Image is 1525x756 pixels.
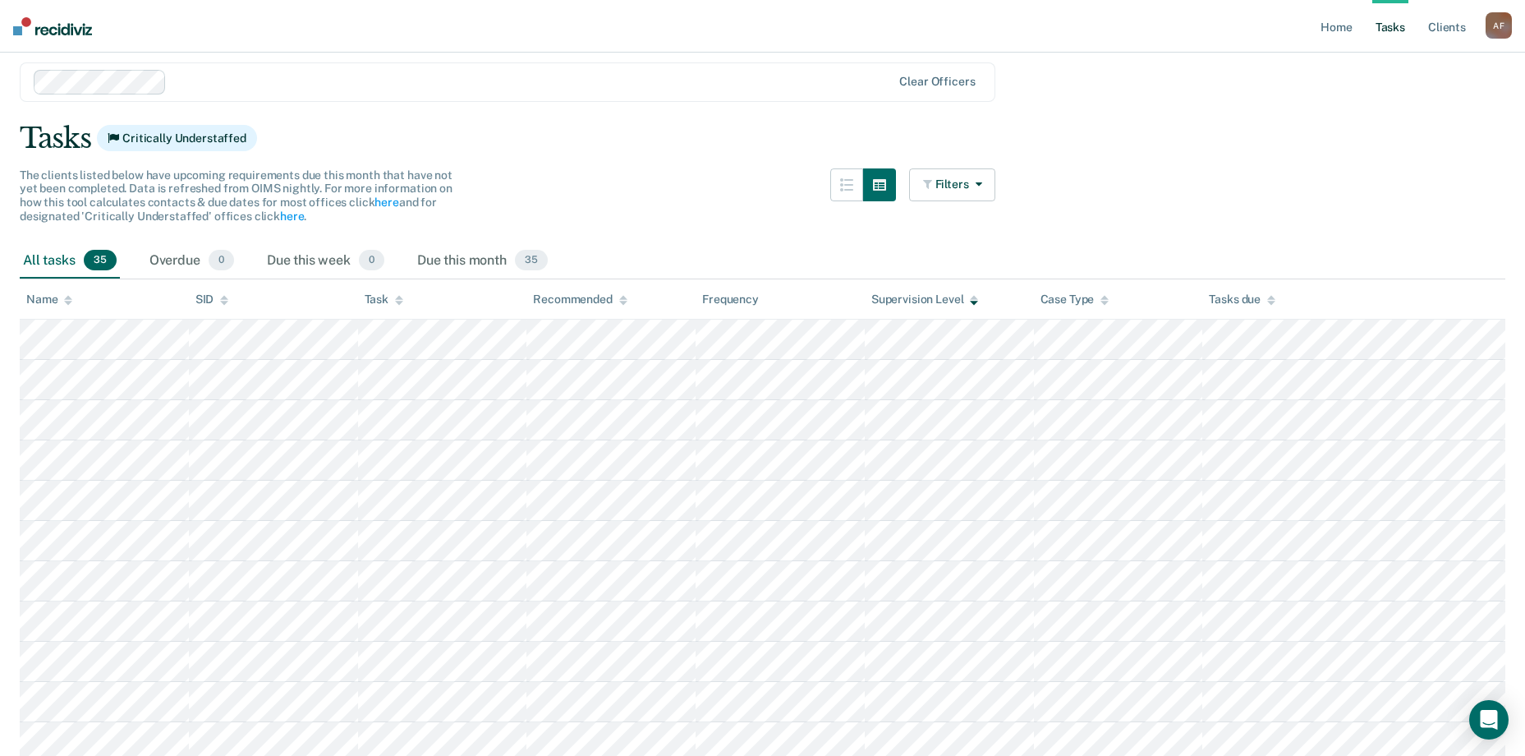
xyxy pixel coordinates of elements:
div: Open Intercom Messenger [1469,700,1509,740]
span: 35 [515,250,548,271]
div: Overdue0 [146,243,237,279]
span: 0 [359,250,384,271]
a: here [280,210,304,223]
div: Case Type [1040,293,1109,307]
button: AF [1486,12,1512,39]
div: Supervision Level [871,293,979,307]
div: Name [26,293,72,307]
div: Recommended [533,293,627,307]
div: Tasks due [1209,293,1275,307]
span: 35 [84,250,117,271]
div: Tasks [20,122,1505,155]
div: Task [365,293,403,307]
div: Clear officers [899,75,975,89]
a: here [374,196,398,209]
span: The clients listed below have upcoming requirements due this month that have not yet been complet... [20,168,452,223]
div: Due this month35 [414,243,551,279]
img: Recidiviz [13,17,92,35]
div: Frequency [702,293,759,307]
div: Due this week0 [264,243,388,279]
div: All tasks35 [20,243,120,279]
span: Critically Understaffed [97,125,257,151]
span: 0 [209,250,234,271]
div: SID [195,293,229,307]
div: A F [1486,12,1512,39]
button: Filters [909,168,996,201]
